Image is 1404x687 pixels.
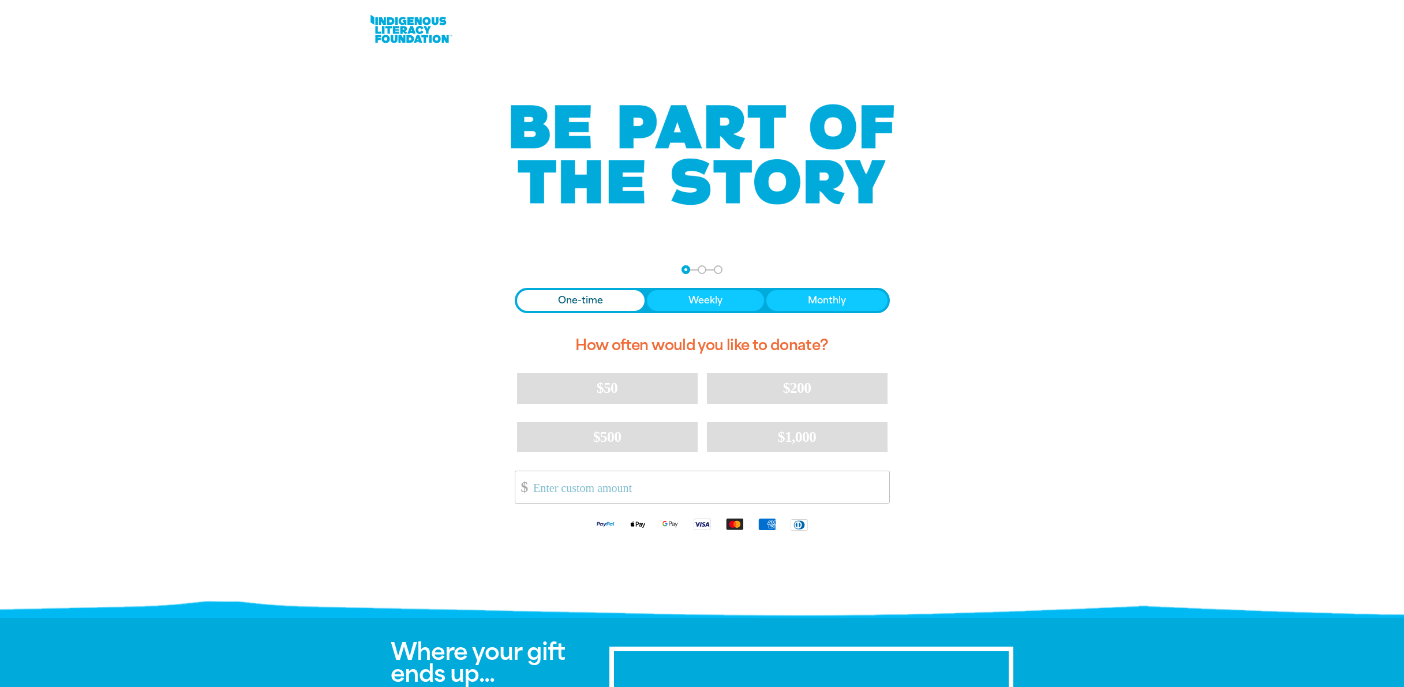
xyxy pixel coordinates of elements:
[515,474,528,500] span: $
[688,294,722,307] span: Weekly
[718,517,751,531] img: Mastercard logo
[589,517,621,531] img: Paypal logo
[558,294,603,307] span: One-time
[751,517,783,531] img: American Express logo
[515,327,890,364] h2: How often would you like to donate?
[714,265,722,274] button: Navigate to step 3 of 3 to enter your payment details
[808,294,846,307] span: Monthly
[707,422,888,452] button: $1,000
[783,518,815,531] img: Diners Club logo
[654,517,686,531] img: Google Pay logo
[593,429,621,445] span: $500
[766,290,888,311] button: Monthly
[621,517,654,531] img: Apple Pay logo
[698,265,706,274] button: Navigate to step 2 of 3 to enter your details
[517,290,645,311] button: One-time
[517,422,698,452] button: $500
[515,288,890,313] div: Donation frequency
[647,290,764,311] button: Weekly
[597,380,617,396] span: $50
[515,508,890,540] div: Available payment methods
[517,373,698,403] button: $50
[686,517,718,531] img: Visa logo
[525,471,889,503] input: Enter custom amount
[707,373,888,403] button: $200
[682,265,690,274] button: Navigate to step 1 of 3 to enter your donation amount
[783,380,811,396] span: $200
[778,429,817,445] span: $1,000
[500,81,904,228] img: Be part of the story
